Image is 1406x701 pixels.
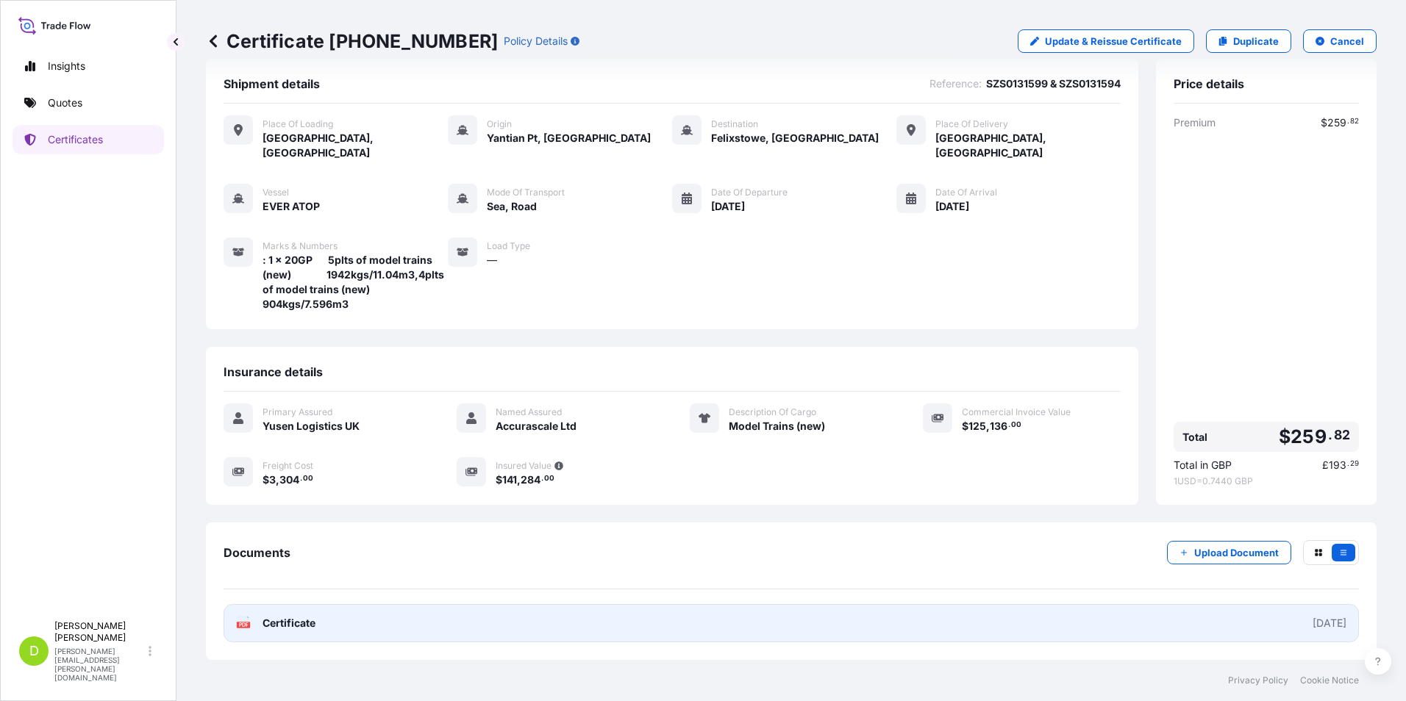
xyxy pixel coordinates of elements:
[54,647,146,682] p: [PERSON_NAME][EMAIL_ADDRESS][PERSON_NAME][DOMAIN_NAME]
[711,131,879,145] span: Felixstowe, [GEOGRAPHIC_DATA]
[1206,29,1291,53] a: Duplicate
[986,76,1121,91] span: SZS0131599 & SZS0131594
[263,187,289,198] span: Vessel
[496,406,562,418] span: Named Assured
[1347,119,1349,124] span: .
[487,187,565,198] span: Mode of Transport
[263,131,448,160] span: [GEOGRAPHIC_DATA], [GEOGRAPHIC_DATA]
[263,475,269,485] span: $
[1174,458,1232,472] span: Total in GBP
[1291,428,1327,446] span: 259
[1350,119,1359,124] span: 82
[13,88,164,118] a: Quotes
[935,118,1008,130] span: Place of Delivery
[1347,461,1349,467] span: .
[504,34,568,48] p: Policy Details
[1350,461,1359,467] span: 29
[711,187,788,198] span: Date of Departure
[263,253,448,312] span: : 1 x 20GP 5plts of model trains (new) 1942kgs/11.04m3,4plts of model trains (new) 904kgs/7.596m3
[487,131,651,145] span: Yantian Pt, [GEOGRAPHIC_DATA]
[239,622,249,628] text: PDF
[224,76,320,91] span: Shipment details
[1008,423,1010,428] span: .
[263,406,332,418] span: Primary Assured
[517,475,521,485] span: ,
[487,240,530,252] span: Load Type
[1334,431,1350,439] span: 82
[263,419,360,434] span: Yusen Logistics UK
[502,475,517,485] span: 141
[1233,34,1279,48] p: Duplicate
[929,76,982,91] span: Reference :
[269,475,276,485] span: 3
[48,96,82,110] p: Quotes
[496,419,577,434] span: Accurascale Ltd
[48,132,103,147] p: Certificates
[1313,616,1346,630] div: [DATE]
[279,475,299,485] span: 304
[729,419,825,434] span: Model Trains (new)
[54,620,146,644] p: [PERSON_NAME] [PERSON_NAME]
[263,199,320,214] span: EVER ATOP
[276,475,279,485] span: ,
[962,421,968,431] span: $
[1279,428,1291,446] span: $
[224,604,1359,642] a: PDFCertificate[DATE]
[13,125,164,154] a: Certificates
[496,460,552,472] span: Insured Value
[711,199,745,214] span: [DATE]
[935,131,1121,160] span: [GEOGRAPHIC_DATA], [GEOGRAPHIC_DATA]
[521,475,540,485] span: 284
[303,476,313,481] span: 00
[263,616,315,630] span: Certificate
[1182,430,1207,445] span: Total
[1174,115,1216,130] span: Premium
[263,460,313,472] span: Freight Cost
[1321,118,1327,128] span: $
[962,406,1071,418] span: Commercial Invoice Value
[990,421,1007,431] span: 136
[1300,675,1359,686] a: Cookie Notice
[1322,460,1329,470] span: £
[1011,423,1021,428] span: 00
[544,476,554,481] span: 00
[48,59,85,73] p: Insights
[986,421,990,431] span: ,
[1329,460,1346,470] span: 193
[1328,431,1332,439] span: .
[29,644,39,658] span: D
[541,476,543,481] span: .
[1228,675,1288,686] a: Privacy Policy
[300,476,302,481] span: .
[1327,118,1346,128] span: 259
[1018,29,1194,53] a: Update & Reissue Certificate
[487,199,537,214] span: Sea, Road
[1174,76,1244,91] span: Price details
[224,364,323,379] span: Insurance details
[224,545,290,560] span: Documents
[1303,29,1377,53] button: Cancel
[1174,475,1359,487] span: 1 USD = 0.7440 GBP
[206,29,498,53] p: Certificate [PHONE_NUMBER]
[496,475,502,485] span: $
[729,406,816,418] span: Description Of Cargo
[1330,34,1364,48] p: Cancel
[968,421,986,431] span: 125
[13,51,164,81] a: Insights
[711,118,758,130] span: Destination
[935,187,997,198] span: Date of Arrival
[1194,545,1279,560] p: Upload Document
[487,118,512,130] span: Origin
[263,118,333,130] span: Place of Loading
[487,253,497,267] span: —
[263,240,338,252] span: Marks & Numbers
[1045,34,1182,48] p: Update & Reissue Certificate
[1167,541,1291,564] button: Upload Document
[935,199,969,214] span: [DATE]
